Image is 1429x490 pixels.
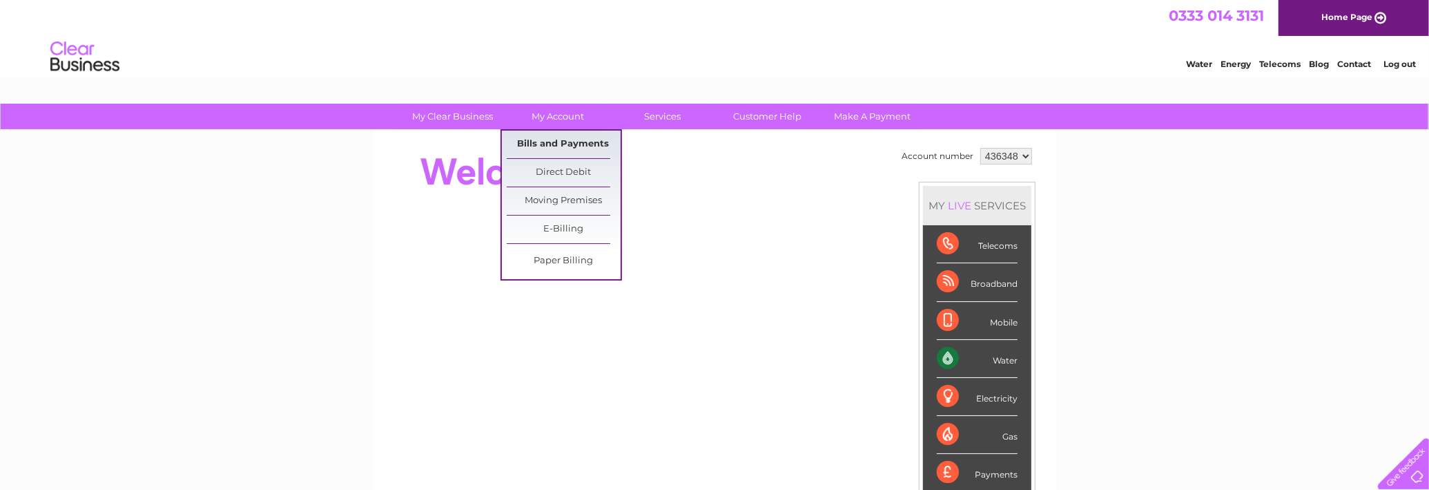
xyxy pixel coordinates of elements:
a: Direct Debit [507,159,621,187]
a: Paper Billing [507,247,621,275]
a: Contact [1337,59,1371,69]
div: Telecoms [937,225,1018,263]
a: 0333 014 3131 [1169,7,1264,24]
div: MY SERVICES [923,186,1031,225]
a: Water [1186,59,1212,69]
a: Telecoms [1259,59,1301,69]
img: logo.png [50,36,120,78]
a: My Account [501,104,615,129]
a: Moving Premises [507,187,621,215]
a: Services [606,104,720,129]
div: Clear Business is a trading name of Verastar Limited (registered in [GEOGRAPHIC_DATA] No. 3667643... [389,8,1042,67]
div: Broadband [937,263,1018,301]
a: My Clear Business [396,104,510,129]
td: Account number [898,144,977,168]
a: Make A Payment [816,104,930,129]
a: Bills and Payments [507,131,621,158]
a: Energy [1221,59,1251,69]
a: E-Billing [507,216,621,243]
a: Customer Help [711,104,825,129]
div: Gas [937,416,1018,454]
div: Electricity [937,378,1018,416]
a: Log out [1383,59,1416,69]
a: Blog [1309,59,1329,69]
div: LIVE [945,199,974,212]
div: Mobile [937,302,1018,340]
div: Water [937,340,1018,378]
